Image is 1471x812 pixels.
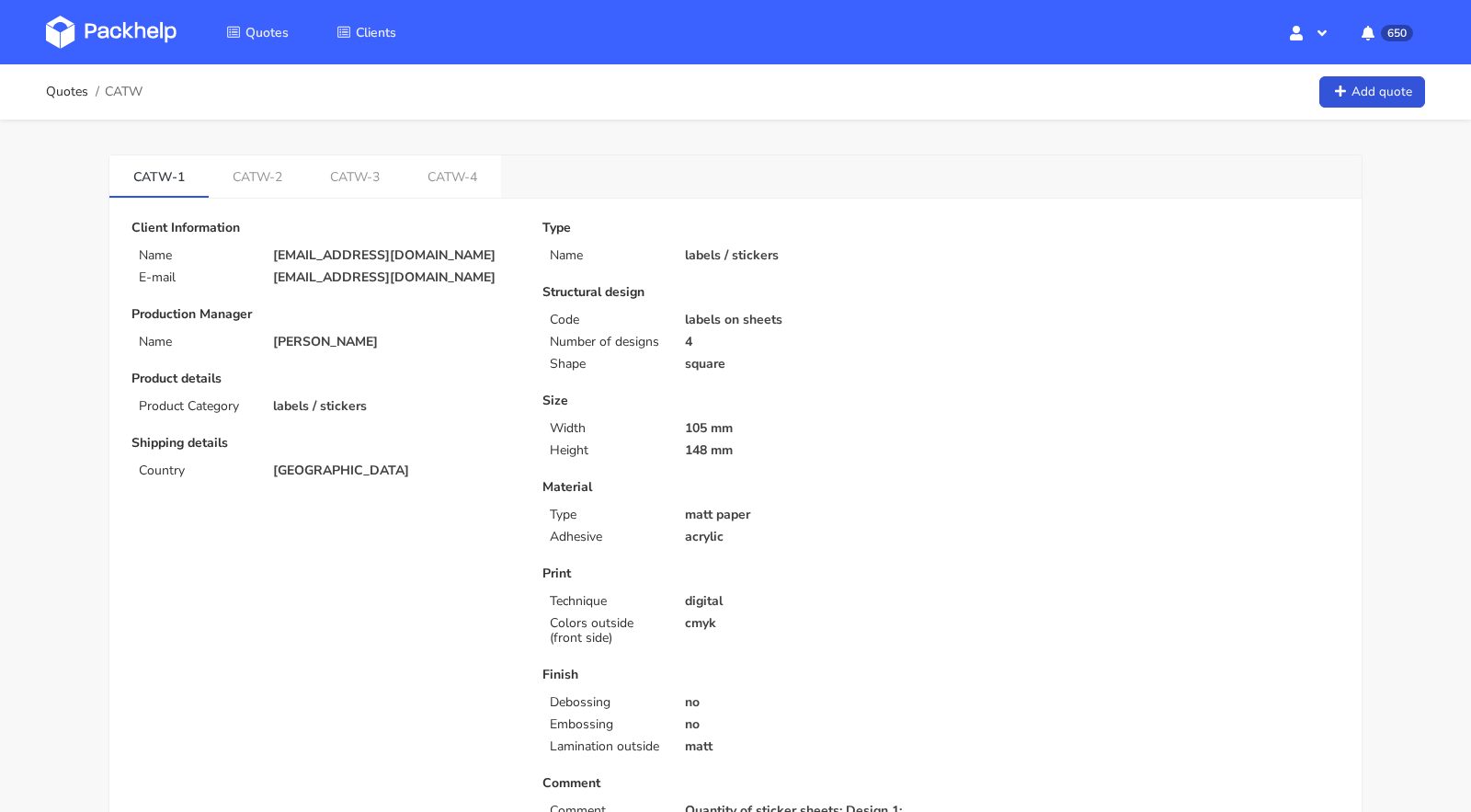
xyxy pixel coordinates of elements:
p: Client Information [131,221,517,235]
p: Adhesive [550,530,662,544]
p: labels on sheets [685,313,929,327]
span: Quotes [245,24,289,41]
p: Number of designs [550,335,662,349]
p: Structural design [542,285,928,300]
p: E-mail [139,270,251,285]
p: [EMAIL_ADDRESS][DOMAIN_NAME] [273,270,517,285]
p: Shipping details [131,436,517,451]
p: square [685,357,929,372]
p: Shape [550,357,662,372]
p: labels / stickers [685,248,929,263]
nav: breadcrumb [46,74,143,110]
p: Product details [131,372,517,386]
a: CATW-2 [209,155,306,196]
p: no [685,717,929,732]
p: Material [542,480,928,495]
a: Quotes [204,16,311,49]
p: Colors outside (front side) [550,616,662,646]
a: CATW-3 [306,155,404,196]
p: matt [685,739,929,754]
p: Embossing [550,717,662,732]
a: Clients [314,16,418,49]
p: Name [550,248,662,263]
a: Add quote [1319,76,1425,109]
img: Dashboard [46,16,177,49]
p: [PERSON_NAME] [273,335,517,349]
span: 650 [1381,25,1413,41]
p: Print [542,566,928,581]
p: cmyk [685,616,929,631]
a: CATW-1 [109,155,209,196]
a: CATW-4 [404,155,501,196]
p: Code [550,313,662,327]
p: Type [550,508,662,522]
p: digital [685,594,929,609]
p: 4 [685,335,929,349]
p: Comment [542,776,928,791]
p: Product Category [139,399,251,414]
span: Clients [356,24,396,41]
p: 148 mm [685,443,929,458]
p: Production Manager [131,307,517,322]
p: labels / stickers [273,399,517,414]
p: acrylic [685,530,929,544]
p: Finish [542,668,928,682]
p: Name [139,248,251,263]
span: CATW [105,85,143,99]
p: [EMAIL_ADDRESS][DOMAIN_NAME] [273,248,517,263]
a: Quotes [46,85,88,99]
p: Name [139,335,251,349]
p: Lamination outside [550,739,662,754]
p: Size [542,394,928,408]
p: Width [550,421,662,436]
p: Technique [550,594,662,609]
p: Debossing [550,695,662,710]
p: Type [542,221,928,235]
p: no [685,695,929,710]
button: 650 [1347,16,1425,49]
p: Country [139,463,251,478]
p: Height [550,443,662,458]
p: [GEOGRAPHIC_DATA] [273,463,517,478]
p: 105 mm [685,421,929,436]
p: matt paper [685,508,929,522]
